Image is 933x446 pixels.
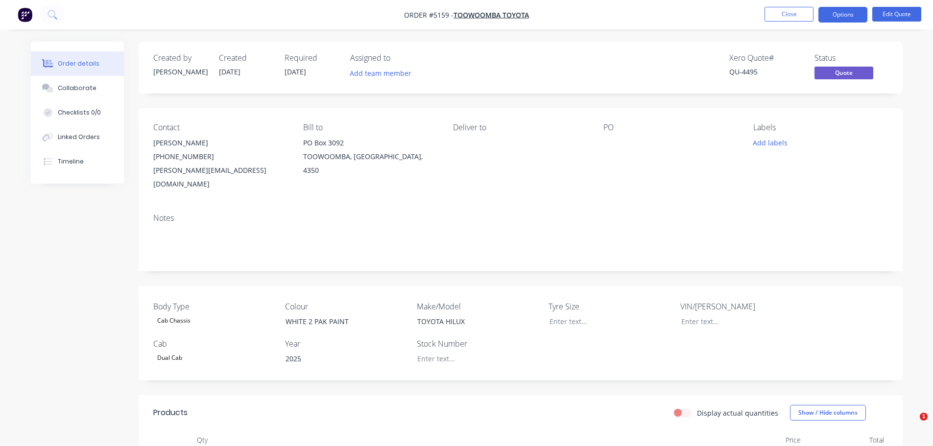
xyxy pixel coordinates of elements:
[409,314,532,329] div: TOYOTA HILUX
[58,59,99,68] div: Order details
[31,149,124,174] button: Timeline
[872,7,921,22] button: Edit Quote
[404,10,454,20] span: Order #5159 -
[303,150,437,177] div: TOOWOOMBA, [GEOGRAPHIC_DATA], 4350
[303,136,437,150] div: PO Box 3092
[153,150,287,164] div: [PHONE_NUMBER]
[153,136,287,191] div: [PERSON_NAME][PHONE_NUMBER][PERSON_NAME][EMAIL_ADDRESS][DOMAIN_NAME]
[729,53,803,63] div: Xero Quote #
[753,123,887,132] div: Labels
[58,157,84,166] div: Timeline
[900,413,923,436] iframe: Intercom live chat
[31,100,124,125] button: Checklists 0/0
[303,123,437,132] div: Bill to
[31,51,124,76] button: Order details
[814,67,873,79] span: Quote
[920,413,928,421] span: 1
[153,301,276,312] label: Body Type
[454,10,529,20] a: TOOWOOMBA TOYOTA
[549,301,671,312] label: Tyre Size
[285,67,306,76] span: [DATE]
[153,136,287,150] div: [PERSON_NAME]
[18,7,32,22] img: Factory
[31,125,124,149] button: Linked Orders
[153,352,186,364] div: Dual Cab
[58,108,101,117] div: Checklists 0/0
[153,407,188,419] div: Products
[748,136,793,149] button: Add labels
[603,123,738,132] div: PO
[680,301,803,312] label: VIN/[PERSON_NAME]
[153,67,207,77] div: [PERSON_NAME]
[729,67,803,77] div: QU-4495
[278,352,400,366] div: 2025
[285,301,407,312] label: Colour
[350,53,448,63] div: Assigned to
[31,76,124,100] button: Collaborate
[219,67,240,76] span: [DATE]
[219,53,273,63] div: Created
[153,164,287,191] div: [PERSON_NAME][EMAIL_ADDRESS][DOMAIN_NAME]
[453,123,587,132] div: Deliver to
[344,67,416,80] button: Add team member
[697,408,778,418] label: Display actual quantities
[350,67,417,80] button: Add team member
[153,123,287,132] div: Contact
[790,405,866,421] button: Show / Hide columns
[58,84,96,93] div: Collaborate
[153,314,194,327] div: Cab Chassis
[303,136,437,177] div: PO Box 3092TOOWOOMBA, [GEOGRAPHIC_DATA], 4350
[417,338,539,350] label: Stock Number
[153,338,276,350] label: Cab
[765,7,813,22] button: Close
[153,213,888,223] div: Notes
[814,53,888,63] div: Status
[285,338,407,350] label: Year
[818,7,867,23] button: Options
[58,133,100,141] div: Linked Orders
[278,314,400,329] div: WHITE 2 PAK PAINT
[285,53,338,63] div: Required
[153,53,207,63] div: Created by
[417,301,539,312] label: Make/Model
